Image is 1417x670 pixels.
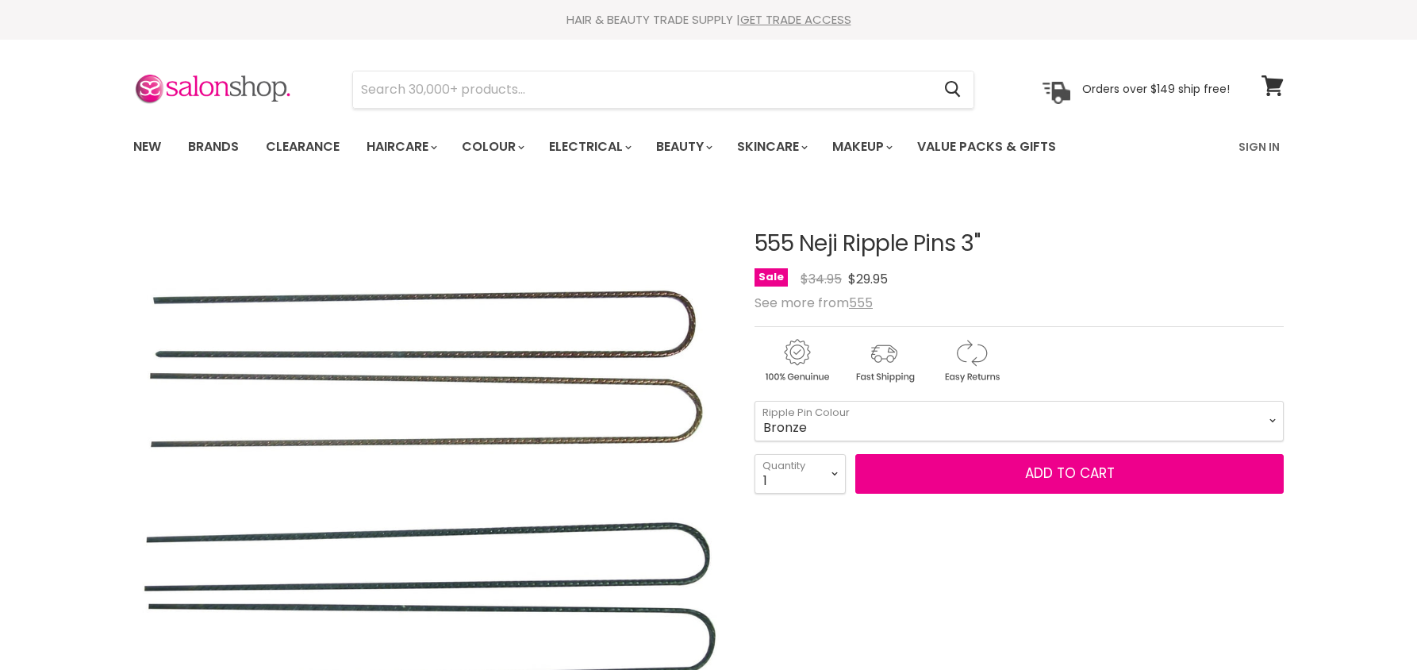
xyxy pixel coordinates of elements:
[113,12,1304,28] div: HAIR & BEAUTY TRADE SUPPLY |
[842,337,926,385] img: shipping.gif
[254,130,351,164] a: Clearance
[450,130,534,164] a: Colour
[537,130,641,164] a: Electrical
[644,130,722,164] a: Beauty
[121,124,1149,170] ul: Main menu
[755,337,839,385] img: genuine.gif
[905,130,1068,164] a: Value Packs & Gifts
[755,268,788,287] span: Sale
[725,130,817,164] a: Skincare
[1025,464,1115,483] span: Add to cart
[929,337,1013,385] img: returns.gif
[755,294,873,312] span: See more from
[355,130,447,164] a: Haircare
[820,130,902,164] a: Makeup
[176,130,251,164] a: Brands
[855,454,1284,494] button: Add to cart
[352,71,974,109] form: Product
[801,270,842,288] span: $34.95
[931,71,973,108] button: Search
[113,124,1304,170] nav: Main
[755,454,846,494] select: Quantity
[849,294,873,312] a: 555
[848,270,888,288] span: $29.95
[755,232,1284,256] h1: 555 Neji Ripple Pins 3"
[121,130,173,164] a: New
[1229,130,1289,164] a: Sign In
[1082,82,1230,96] p: Orders over $149 ship free!
[740,11,851,28] a: GET TRADE ACCESS
[353,71,931,108] input: Search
